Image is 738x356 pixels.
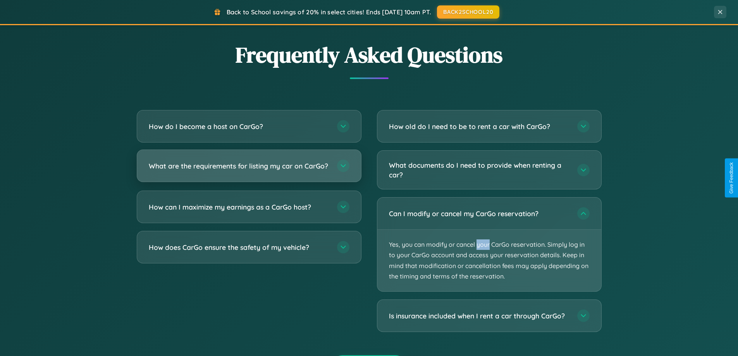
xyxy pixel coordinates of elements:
[149,242,329,252] h3: How does CarGo ensure the safety of my vehicle?
[149,122,329,131] h3: How do I become a host on CarGo?
[149,161,329,171] h3: What are the requirements for listing my car on CarGo?
[149,202,329,212] h3: How can I maximize my earnings as a CarGo host?
[227,8,431,16] span: Back to School savings of 20% in select cities! Ends [DATE] 10am PT.
[389,160,569,179] h3: What documents do I need to provide when renting a car?
[389,209,569,218] h3: Can I modify or cancel my CarGo reservation?
[389,122,569,131] h3: How old do I need to be to rent a car with CarGo?
[137,40,602,70] h2: Frequently Asked Questions
[437,5,499,19] button: BACK2SCHOOL20
[729,162,734,194] div: Give Feedback
[377,230,601,291] p: Yes, you can modify or cancel your CarGo reservation. Simply log in to your CarGo account and acc...
[389,311,569,321] h3: Is insurance included when I rent a car through CarGo?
